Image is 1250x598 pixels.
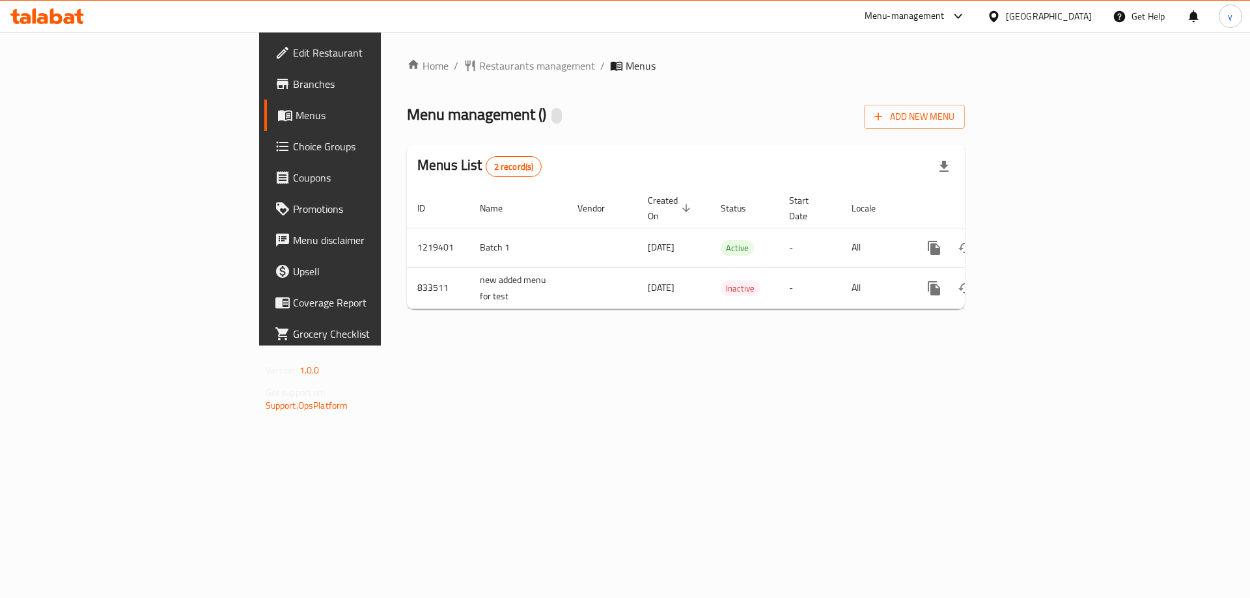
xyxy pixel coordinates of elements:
[919,232,950,264] button: more
[841,267,908,308] td: All
[296,107,458,123] span: Menus
[407,100,546,129] span: Menu management ( )
[600,58,605,74] li: /
[264,100,468,131] a: Menus
[779,267,841,308] td: -
[264,318,468,349] a: Grocery Checklist
[264,224,468,256] a: Menu disclaimer
[264,162,468,193] a: Coupons
[464,58,595,74] a: Restaurants management
[417,156,542,177] h2: Menus List
[908,189,1054,228] th: Actions
[293,295,458,310] span: Coverage Report
[721,281,760,296] span: Inactive
[479,58,595,74] span: Restaurants management
[950,273,981,304] button: Change Status
[469,267,567,308] td: new added menu for test
[648,279,674,296] span: [DATE]
[264,193,468,224] a: Promotions
[919,273,950,304] button: more
[928,151,960,182] div: Export file
[1228,9,1232,23] span: y
[841,228,908,267] td: All
[417,200,442,216] span: ID
[264,68,468,100] a: Branches
[626,58,656,74] span: Menus
[648,193,695,224] span: Created On
[469,228,567,267] td: Batch 1
[264,131,468,162] a: Choice Groups
[865,8,945,24] div: Menu-management
[648,239,674,256] span: [DATE]
[1006,9,1092,23] div: [GEOGRAPHIC_DATA]
[779,228,841,267] td: -
[293,232,458,248] span: Menu disclaimer
[293,264,458,279] span: Upsell
[721,241,754,256] span: Active
[293,201,458,217] span: Promotions
[950,232,981,264] button: Change Status
[293,170,458,185] span: Coupons
[486,161,542,173] span: 2 record(s)
[266,384,326,401] span: Get support on:
[721,200,763,216] span: Status
[266,397,348,414] a: Support.OpsPlatform
[721,240,754,256] div: Active
[789,193,826,224] span: Start Date
[577,200,622,216] span: Vendor
[407,189,1054,309] table: enhanced table
[407,58,965,74] nav: breadcrumb
[293,326,458,342] span: Grocery Checklist
[293,139,458,154] span: Choice Groups
[486,156,542,177] div: Total records count
[264,287,468,318] a: Coverage Report
[852,200,893,216] span: Locale
[864,105,965,129] button: Add New Menu
[266,362,298,379] span: Version:
[874,109,954,125] span: Add New Menu
[264,37,468,68] a: Edit Restaurant
[480,200,520,216] span: Name
[293,45,458,61] span: Edit Restaurant
[293,76,458,92] span: Branches
[264,256,468,287] a: Upsell
[299,362,320,379] span: 1.0.0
